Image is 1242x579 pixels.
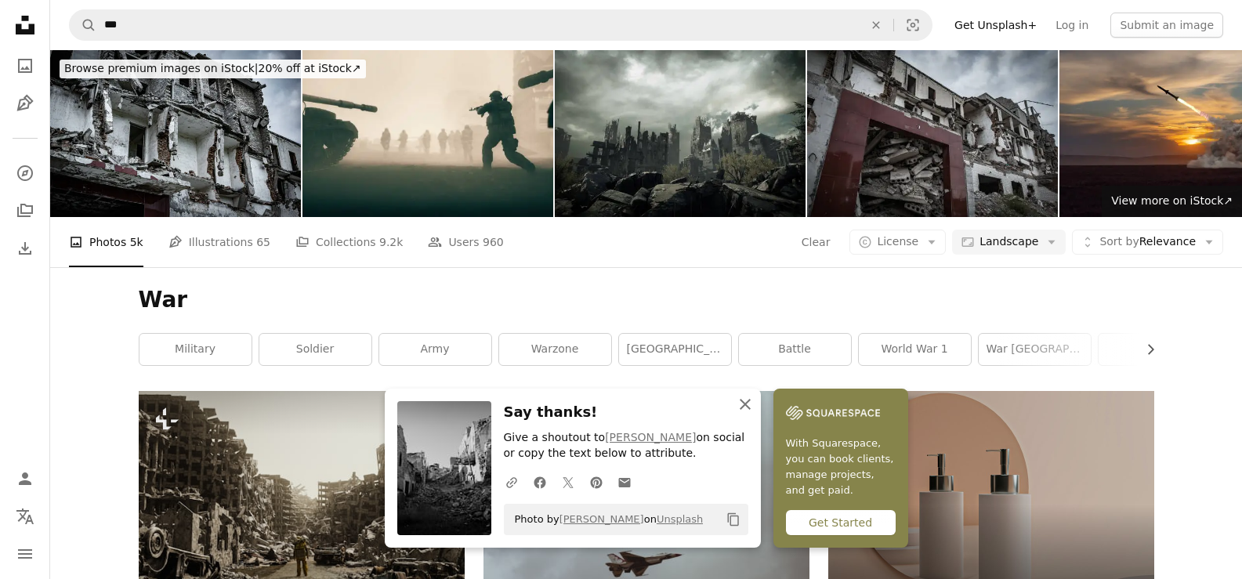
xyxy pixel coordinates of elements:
[9,195,41,226] a: Collections
[60,60,366,78] div: 20% off at iStock ↗
[555,50,806,217] img: Post Apocalyptic Urban Landscape
[605,431,696,443] a: [PERSON_NAME]
[894,10,932,40] button: Visual search
[1046,13,1098,38] a: Log in
[945,13,1046,38] a: Get Unsplash+
[499,334,611,365] a: warzone
[9,9,41,44] a: Home — Unsplash
[1072,230,1223,255] button: Sort byRelevance
[786,436,896,498] span: With Squarespace, you can book clients, manage projects, and get paid.
[801,230,831,255] button: Clear
[379,334,491,365] a: army
[504,401,748,424] h3: Say thanks!
[50,50,375,88] a: Browse premium images on iStock|20% off at iStock↗
[504,430,748,461] p: Give a shoutout to on social or copy the text below to attribute.
[1099,235,1139,248] span: Sort by
[720,506,747,533] button: Copy to clipboard
[9,50,41,81] a: Photos
[786,510,896,535] div: Get Started
[483,233,504,251] span: 960
[1111,194,1233,207] span: View more on iStock ↗
[139,492,465,506] a: a man standing in the middle of a destroyed city
[610,466,639,498] a: Share over email
[9,233,41,264] a: Download History
[1102,186,1242,217] a: View more on iStock↗
[9,501,41,532] button: Language
[859,334,971,365] a: world war 1
[9,157,41,189] a: Explore
[50,50,301,217] img: Dilapidated Ruins Home Building
[739,334,851,365] a: battle
[295,217,403,267] a: Collections 9.2k
[139,334,252,365] a: military
[1099,334,1211,365] a: peace
[526,466,554,498] a: Share on Facebook
[582,466,610,498] a: Share on Pinterest
[64,62,258,74] span: Browse premium images on iStock |
[139,286,1154,314] h1: War
[619,334,731,365] a: [GEOGRAPHIC_DATA]
[1136,334,1154,365] button: scroll list to the right
[379,233,403,251] span: 9.2k
[9,88,41,119] a: Illustrations
[302,50,553,217] img: Army Battle Scene Soldiers And Operation War Scene Image
[979,234,1038,250] span: Landscape
[979,334,1091,365] a: war [GEOGRAPHIC_DATA]
[507,507,704,532] span: Photo by on
[807,50,1058,217] img: Ruins Building
[70,10,96,40] button: Search Unsplash
[1099,234,1196,250] span: Relevance
[554,466,582,498] a: Share on Twitter
[69,9,932,41] form: Find visuals sitewide
[559,513,644,525] a: [PERSON_NAME]
[168,217,270,267] a: Illustrations 65
[786,401,880,425] img: file-1747939142011-51e5cc87e3c9
[657,513,703,525] a: Unsplash
[428,217,503,267] a: Users 960
[9,538,41,570] button: Menu
[1110,13,1223,38] button: Submit an image
[877,235,918,248] span: License
[849,230,946,255] button: License
[773,389,908,548] a: With Squarespace, you can book clients, manage projects, and get paid.Get Started
[859,10,893,40] button: Clear
[259,334,371,365] a: soldier
[952,230,1066,255] button: Landscape
[9,463,41,494] a: Log in / Sign up
[256,233,270,251] span: 65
